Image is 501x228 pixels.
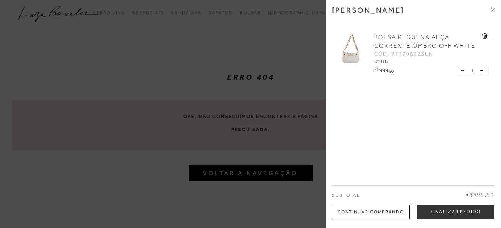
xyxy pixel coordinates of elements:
span: 999 [379,67,388,73]
div: Continuar Comprando [332,205,410,219]
span: CÓD: 777708223UN [374,50,433,58]
span: 90 [389,69,394,73]
i: , [388,67,394,71]
span: R$999,90 [466,191,494,199]
h3: [PERSON_NAME] [332,6,404,15]
button: Finalizar Pedido [417,205,494,219]
span: BOLSA PEQUENA ALÇA CORRENTE OMBRO OFF WHITE [374,34,475,49]
img: BOLSA PEQUENA ALÇA CORRENTE OMBRO OFF WHITE [332,33,369,70]
span: 1 [471,66,474,74]
span: UN [381,58,389,64]
span: Subtotal [332,193,360,198]
a: BOLSA PEQUENA ALÇA CORRENTE OMBRO OFF WHITE [374,33,480,50]
span: Nº: [374,59,380,64]
i: R$ [374,67,378,71]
